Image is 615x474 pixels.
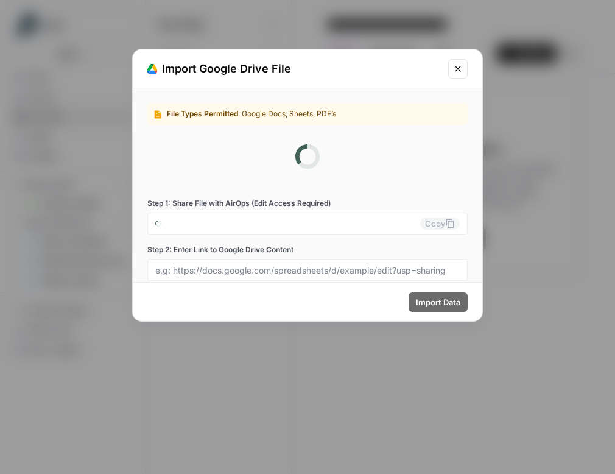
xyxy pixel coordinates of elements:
span: Import Data [416,296,460,308]
label: Step 1: Share File with AirOps (Edit Access Required) [147,198,468,209]
div: Import Google Drive File [147,60,441,77]
label: Step 2: Enter Link to Google Drive Content [147,244,468,255]
button: Close modal [448,59,468,79]
input: e.g: https://docs.google.com/spreadsheets/d/example/edit?usp=sharing [155,264,460,275]
button: Import Data [409,292,468,312]
span: : Google Docs, Sheets, PDF’s [238,109,336,118]
button: Copy [420,218,460,230]
span: File Types Permitted [167,109,238,118]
